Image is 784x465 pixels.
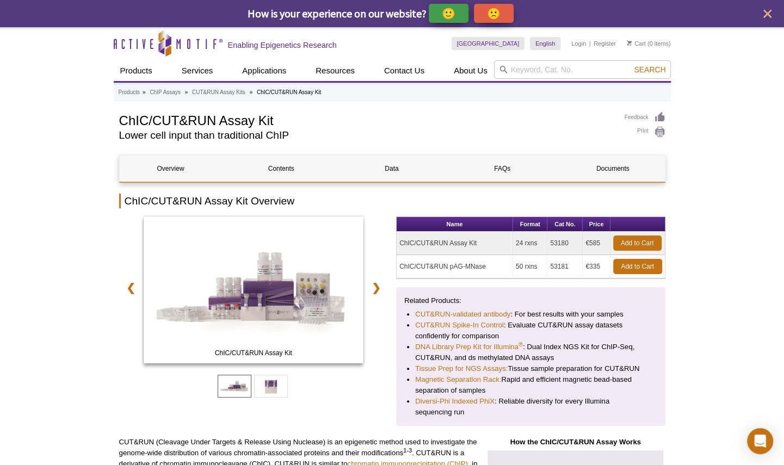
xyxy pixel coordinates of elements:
a: [GEOGRAPHIC_DATA] [452,37,525,50]
sup: ® [518,341,523,348]
li: (0 items) [627,37,671,50]
li: » [185,89,188,95]
a: Products [119,88,140,97]
th: Price [583,217,610,232]
a: Login [571,40,586,47]
a: Add to Cart [613,259,662,274]
a: Services [175,60,220,81]
a: Products [114,60,159,81]
button: Search [631,65,669,75]
th: Name [397,217,513,232]
td: €335 [583,255,610,278]
a: Magnetic Separation Rack: [415,374,501,385]
img: ChIC/CUT&RUN Assay Kit [144,216,364,363]
td: ChIC/CUT&RUN pAG-MNase [397,255,513,278]
span: How is your experience on our website? [248,7,427,20]
a: ❯ [365,275,388,300]
a: DNA Library Prep Kit for Illumina® [415,342,523,352]
a: Data [341,156,443,182]
a: Register [594,40,616,47]
a: English [530,37,560,50]
li: ChIC/CUT&RUN Assay Kit [257,89,321,95]
strong: How the ChIC/CUT&RUN Assay Works [510,438,640,446]
h2: Lower cell input than traditional ChIP [119,131,614,140]
h2: ChIC/CUT&RUN Assay Kit Overview [119,194,665,208]
li: » [143,89,146,95]
a: Add to Cart [613,235,662,251]
span: ChIC/CUT&RUN Assay Kit [146,348,361,358]
a: Resources [309,60,361,81]
th: Cat No. [547,217,583,232]
a: FAQs [451,156,553,182]
p: Related Products: [404,295,657,306]
td: ChIC/CUT&RUN Assay Kit [397,232,513,255]
a: CUT&RUN Spike-In Control [415,320,504,331]
a: Diversi-Phi Indexed PhiX [415,396,495,407]
td: 53180 [547,232,583,255]
li: : Reliable diversity for every Illumina sequencing run [415,396,646,418]
li: » [250,89,253,95]
a: Cart [627,40,646,47]
a: Tissue Prep for NGS Assays: [415,363,508,374]
li: Rapid and efficient magnetic bead-based separation of samples [415,374,646,396]
button: close [761,7,774,21]
input: Keyword, Cat. No. [494,60,671,79]
a: Applications [236,60,293,81]
a: ❮ [119,275,143,300]
li: : Evaluate CUT&RUN assay datasets confidently for comparison [415,320,646,342]
td: 53181 [547,255,583,278]
a: Documents [561,156,664,182]
div: Open Intercom Messenger [747,428,773,454]
li: | [589,37,591,50]
a: ChIC/CUT&RUN Assay Kit [144,216,364,367]
a: CUT&RUN Assay Kits [192,88,245,97]
h2: Enabling Epigenetics Research [228,40,337,50]
a: Contents [230,156,332,182]
a: About Us [447,60,494,81]
a: CUT&RUN-validated antibody [415,309,510,320]
li: : Dual Index NGS Kit for ChIP-Seq, CUT&RUN, and ds methylated DNA assays [415,342,646,363]
a: Contact Us [378,60,431,81]
span: Search [634,65,665,74]
p: 🙂 [442,7,455,20]
a: ChIP Assays [150,88,181,97]
h1: ChIC/CUT&RUN Assay Kit [119,111,614,128]
a: Print [625,126,665,138]
img: Your Cart [627,40,632,46]
td: 24 rxns [513,232,547,255]
a: Overview [120,156,222,182]
td: €585 [583,232,610,255]
p: 🙁 [487,7,501,20]
a: Feedback [625,111,665,123]
td: 50 rxns [513,255,547,278]
sup: 1-3 [403,447,412,454]
li: Tissue sample preparation for CUT&RUN [415,363,646,374]
th: Format [513,217,547,232]
li: : For best results with your samples [415,309,646,320]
